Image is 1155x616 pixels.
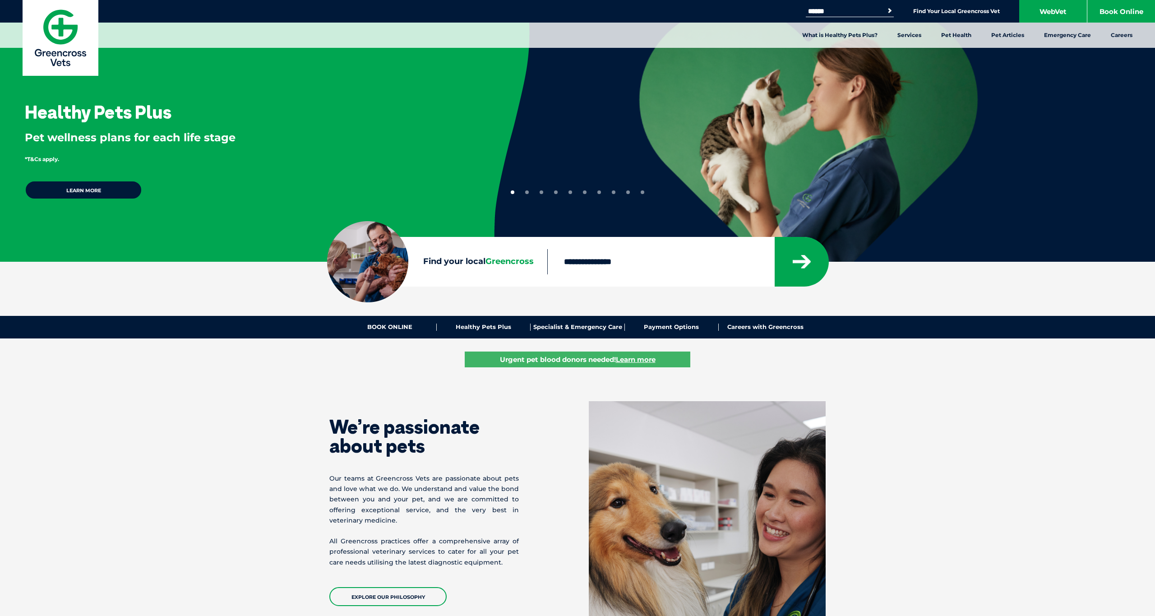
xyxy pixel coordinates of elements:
[540,190,543,194] button: 3 of 10
[597,190,601,194] button: 7 of 10
[465,352,690,367] a: Urgent pet blood donors needed!Learn more
[329,417,519,455] h1: We’re passionate about pets
[625,324,719,331] a: Payment Options
[583,190,587,194] button: 6 of 10
[343,324,437,331] a: BOOK ONLINE
[913,8,1000,15] a: Find Your Local Greencross Vet
[525,190,529,194] button: 2 of 10
[792,23,887,48] a: What is Healthy Pets Plus?
[437,324,531,331] a: Healthy Pets Plus
[887,23,931,48] a: Services
[25,181,142,199] a: Learn more
[612,190,615,194] button: 8 of 10
[485,256,534,266] span: Greencross
[327,255,547,269] label: Find your local
[719,324,812,331] a: Careers with Greencross
[329,473,519,526] p: Our teams at Greencross Vets are passionate about pets and love what we do. We understand and val...
[641,190,644,194] button: 10 of 10
[531,324,624,331] a: Specialist & Emergency Care
[885,6,894,15] button: Search
[931,23,981,48] a: Pet Health
[554,190,558,194] button: 4 of 10
[1101,23,1142,48] a: Careers
[626,190,630,194] button: 9 of 10
[329,587,447,606] a: EXPLORE OUR PHILOSOPHY
[25,130,465,145] p: Pet wellness plans for each life stage
[511,190,514,194] button: 1 of 10
[981,23,1034,48] a: Pet Articles
[25,156,59,162] span: *T&Cs apply.
[616,355,656,364] u: Learn more
[25,103,171,121] h3: Healthy Pets Plus
[1034,23,1101,48] a: Emergency Care
[329,536,519,568] p: All Greencross practices offer a comprehensive array of professional veterinary services to cater...
[568,190,572,194] button: 5 of 10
